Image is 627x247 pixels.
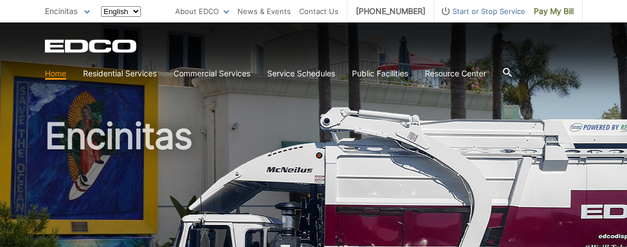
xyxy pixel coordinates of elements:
[425,67,486,80] a: Resource Center
[534,5,574,17] span: Pay My Bill
[175,5,229,17] a: About EDCO
[299,5,338,17] a: Contact Us
[237,5,291,17] a: News & Events
[83,67,157,80] a: Residential Services
[45,6,77,16] span: Encinitas
[45,67,66,80] a: Home
[173,67,250,80] a: Commercial Services
[352,67,408,80] a: Public Facilities
[267,67,335,80] a: Service Schedules
[45,39,138,53] a: EDCD logo. Return to the homepage.
[101,6,141,17] select: Select a language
